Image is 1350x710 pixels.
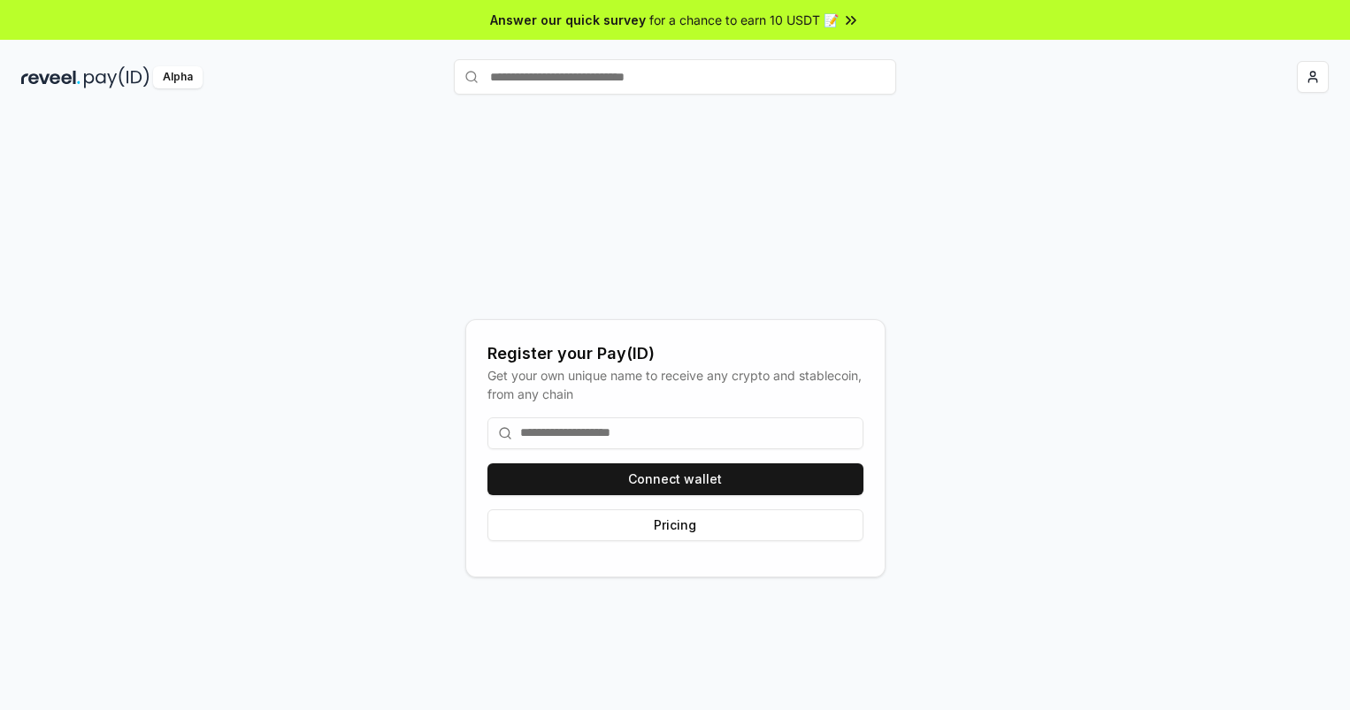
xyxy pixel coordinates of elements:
div: Register your Pay(ID) [487,341,863,366]
div: Get your own unique name to receive any crypto and stablecoin, from any chain [487,366,863,403]
div: Alpha [153,66,203,88]
button: Connect wallet [487,463,863,495]
span: for a chance to earn 10 USDT 📝 [649,11,839,29]
img: reveel_dark [21,66,81,88]
img: pay_id [84,66,150,88]
button: Pricing [487,509,863,541]
span: Answer our quick survey [490,11,646,29]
